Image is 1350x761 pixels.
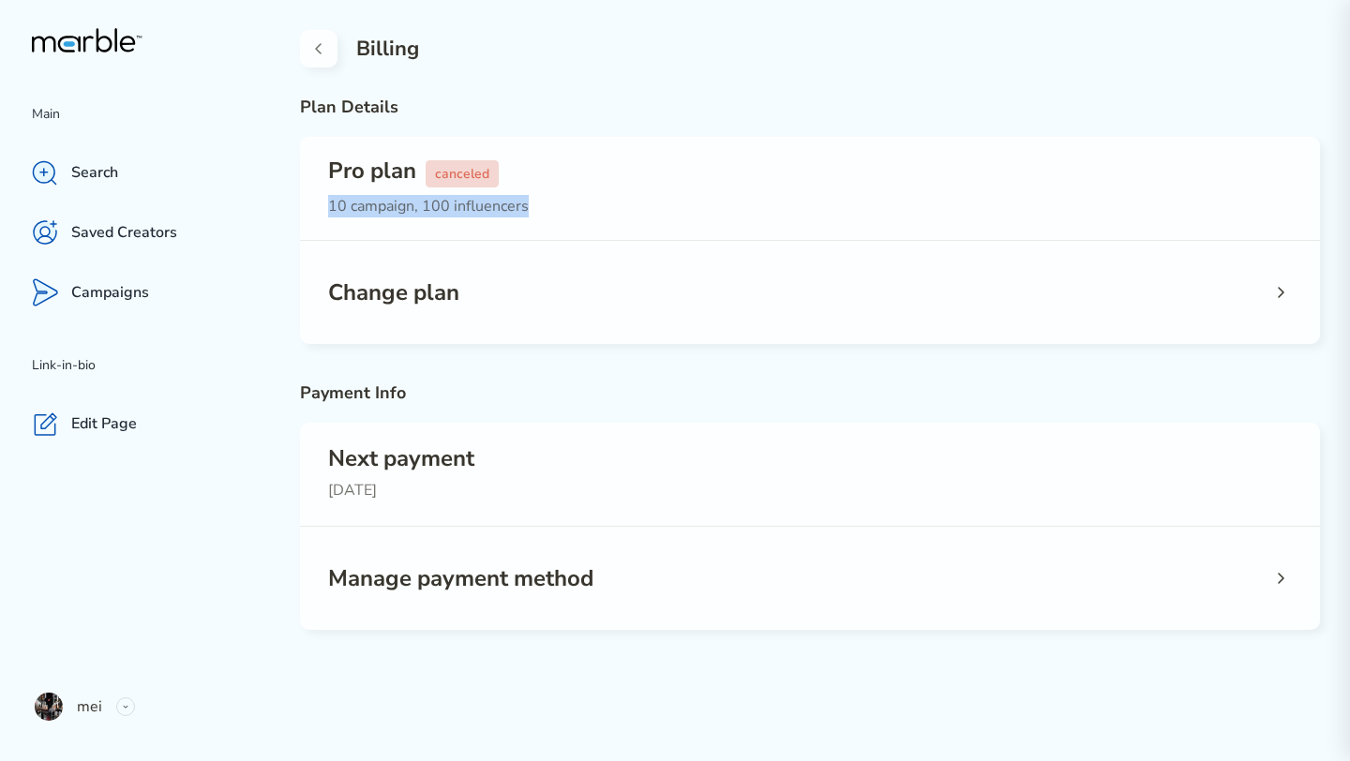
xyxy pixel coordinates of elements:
p: [DATE] [328,479,1292,501]
h2: Billing [356,35,419,63]
h3: Payment Info [300,381,1320,404]
h3: Pro plan [328,159,1292,186]
p: Link-in-bio [32,354,270,377]
h3: Next payment [328,447,1292,470]
h3: Plan Details [300,96,1320,118]
p: Search [71,163,118,183]
h3: Change plan [328,281,459,304]
p: Campaigns [71,283,149,303]
p: 10 campaign, 100 influencers [328,195,1292,217]
p: Main [32,103,270,126]
p: Edit Page [71,414,137,434]
p: mei [77,695,102,718]
h3: Manage payment method [328,567,593,589]
p: Saved Creators [71,223,177,243]
h3: canceled [426,160,499,187]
